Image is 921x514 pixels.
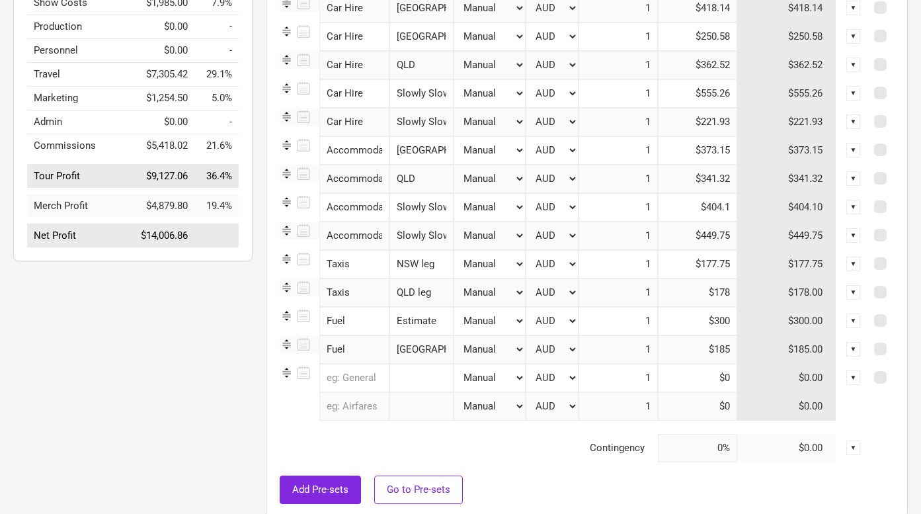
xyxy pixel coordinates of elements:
[846,171,861,186] div: ▼
[134,194,194,218] td: $4,879.80
[846,285,861,300] div: ▼
[319,51,389,79] div: Car Hire
[280,224,294,237] img: Re-order
[737,51,836,79] td: $362.52
[280,138,294,152] img: Re-order
[737,22,836,51] td: $250.58
[846,342,861,357] div: ▼
[194,63,239,87] td: Travel as % of Tour Income
[27,194,134,218] td: Merch Profit
[389,250,454,278] input: NSW leg
[389,165,454,193] input: QLD
[280,53,294,67] img: Re-order
[194,110,239,134] td: Admin as % of Tour Income
[389,136,454,165] input: NSW
[280,110,294,124] img: Re-order
[389,22,454,51] input: NSW
[27,87,134,110] td: Marketing
[737,222,836,250] td: $449.75
[737,364,836,392] td: $0.00
[737,165,836,193] td: $341.32
[319,165,389,193] div: Accommodation
[846,58,861,72] div: ▼
[194,87,239,110] td: Marketing as % of Tour Income
[737,434,836,462] td: $0.00
[280,252,294,266] img: Re-order
[134,39,194,63] td: $0.00
[319,364,389,392] input: eg: General
[846,86,861,101] div: ▼
[737,136,836,165] td: $373.15
[846,114,861,129] div: ▼
[389,108,454,136] input: Slowly Slowly November
[389,79,454,108] input: Slowly Slowly August
[194,164,239,188] td: Tour Profit as % of Tour Income
[194,224,239,248] td: Net Profit as % of Tour Income
[737,79,836,108] td: $555.26
[319,278,389,307] div: Taxis
[389,335,454,364] input: Adelaide
[737,278,836,307] td: $178.00
[319,136,389,165] div: Accommodation
[389,307,454,335] input: Estimate
[280,434,658,462] td: Contingency
[387,484,450,495] span: Go to Pre-sets
[737,335,836,364] td: $185.00
[846,257,861,271] div: ▼
[846,29,861,44] div: ▼
[194,15,239,39] td: Production as % of Tour Income
[134,164,194,188] td: $9,127.06
[846,314,861,328] div: ▼
[134,63,194,87] td: $7,305.42
[134,87,194,110] td: $1,254.50
[846,370,861,385] div: ▼
[319,79,389,108] div: Car Hire
[374,476,463,504] button: Go to Pre-sets
[319,392,389,421] input: eg: Airfares
[280,280,294,294] img: Re-order
[134,134,194,158] td: $5,418.02
[737,392,836,421] td: $0.00
[280,309,294,323] img: Re-order
[846,200,861,214] div: ▼
[292,484,348,495] span: Add Pre-sets
[319,335,389,364] div: Fuel
[389,51,454,79] input: QLD
[194,134,239,158] td: Commissions as % of Tour Income
[280,195,294,209] img: Re-order
[280,167,294,181] img: Re-order
[319,307,389,335] div: Fuel
[737,108,836,136] td: $221.93
[27,63,134,87] td: Travel
[846,143,861,157] div: ▼
[27,15,134,39] td: Production
[134,224,194,248] td: $14,006.86
[389,278,454,307] input: QLD leg
[846,1,861,15] div: ▼
[319,250,389,278] div: Taxis
[27,164,134,188] td: Tour Profit
[846,441,861,455] div: ▼
[27,110,134,134] td: Admin
[389,222,454,250] input: Slowly Slowly November
[319,22,389,51] div: Car Hire
[27,224,134,248] td: Net Profit
[280,81,294,95] img: Re-order
[194,39,239,63] td: Personnel as % of Tour Income
[737,193,836,222] td: $404.10
[134,110,194,134] td: $0.00
[194,194,239,218] td: Merch Profit as % of Tour Income
[27,39,134,63] td: Personnel
[27,134,134,158] td: Commissions
[846,228,861,243] div: ▼
[389,193,454,222] input: Slowly Slowly August
[280,337,294,351] img: Re-order
[737,250,836,278] td: $177.75
[319,108,389,136] div: Car Hire
[280,24,294,38] img: Re-order
[280,476,361,504] button: Add Pre-sets
[737,307,836,335] td: $300.00
[319,222,389,250] div: Accommodation
[280,366,294,380] img: Re-order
